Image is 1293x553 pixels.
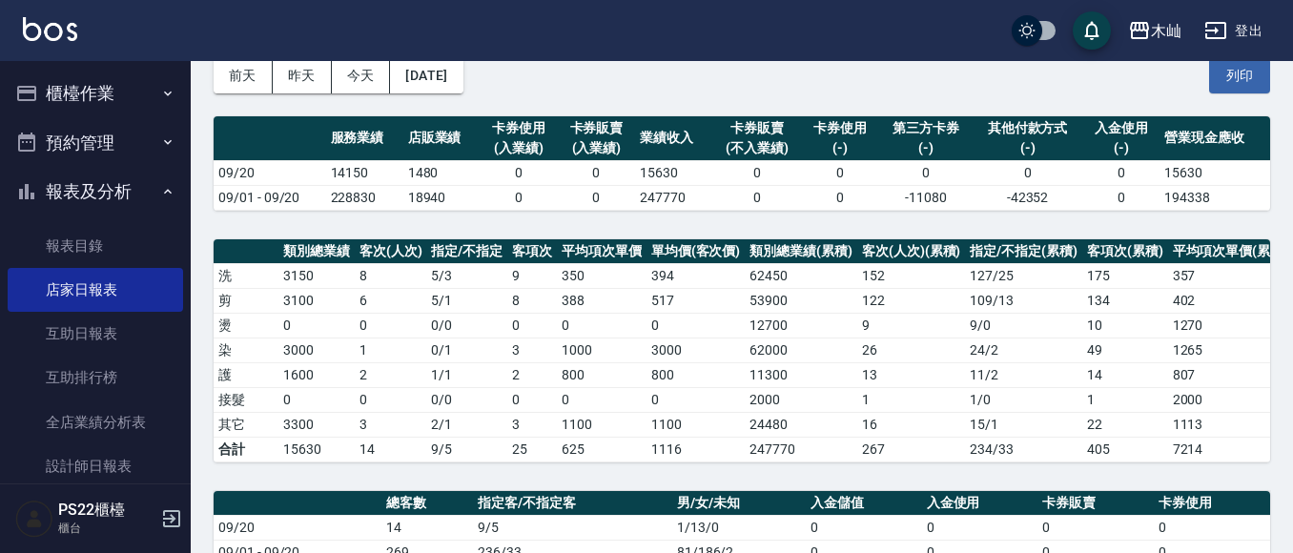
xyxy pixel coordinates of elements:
[878,185,972,210] td: -11080
[507,239,557,264] th: 客項次
[745,412,857,437] td: 24480
[278,362,355,387] td: 1600
[557,338,646,362] td: 1000
[8,167,183,216] button: 報表及分析
[403,160,481,185] td: 1480
[278,338,355,362] td: 3000
[857,412,966,437] td: 16
[717,118,796,138] div: 卡券販賣
[8,444,183,488] a: 設計師日報表
[8,268,183,312] a: 店家日報表
[507,412,557,437] td: 3
[922,515,1038,540] td: 0
[214,288,278,313] td: 剪
[857,313,966,338] td: 9
[557,313,646,338] td: 0
[507,288,557,313] td: 8
[403,185,481,210] td: 18940
[214,437,278,461] td: 合計
[507,437,557,461] td: 25
[355,412,427,437] td: 3
[214,58,273,93] button: 前天
[507,338,557,362] td: 3
[214,313,278,338] td: 燙
[806,515,922,540] td: 0
[1073,11,1111,50] button: save
[390,58,462,93] button: [DATE]
[355,288,427,313] td: 6
[857,387,966,412] td: 1
[806,138,873,158] div: (-)
[1082,437,1168,461] td: 405
[1082,412,1168,437] td: 22
[883,118,967,138] div: 第三方卡券
[1087,118,1155,138] div: 入金使用
[558,160,635,185] td: 0
[473,515,671,540] td: 9/5
[745,338,857,362] td: 62000
[1151,19,1181,43] div: 木屾
[473,491,671,516] th: 指定客/不指定客
[278,263,355,288] td: 3150
[646,362,746,387] td: 800
[557,437,646,461] td: 625
[507,387,557,412] td: 0
[426,338,507,362] td: 0 / 1
[977,118,1077,138] div: 其他付款方式
[1082,387,1168,412] td: 1
[973,160,1082,185] td: 0
[646,263,746,288] td: 394
[635,185,712,210] td: 247770
[1160,160,1270,185] td: 15630
[878,160,972,185] td: 0
[214,412,278,437] td: 其它
[214,263,278,288] td: 洗
[745,313,857,338] td: 12700
[481,185,558,210] td: 0
[857,437,966,461] td: 267
[278,288,355,313] td: 3100
[58,501,155,520] h5: PS22櫃檯
[278,412,355,437] td: 3300
[646,437,746,461] td: 1116
[712,160,801,185] td: 0
[965,239,1082,264] th: 指定/不指定(累積)
[563,138,630,158] div: (入業績)
[1037,491,1154,516] th: 卡券販賣
[1197,13,1270,49] button: 登出
[965,387,1082,412] td: 1 / 0
[214,387,278,412] td: 接髮
[1082,288,1168,313] td: 134
[273,58,332,93] button: 昨天
[883,138,967,158] div: (-)
[426,437,507,461] td: 9/5
[485,138,553,158] div: (入業績)
[8,224,183,268] a: 報表目錄
[214,362,278,387] td: 護
[977,138,1077,158] div: (-)
[8,312,183,356] a: 互助日報表
[214,185,326,210] td: 09/01 - 09/20
[857,239,966,264] th: 客次(人次)(累積)
[1082,160,1160,185] td: 0
[426,313,507,338] td: 0 / 0
[403,116,481,161] th: 店販業績
[1082,313,1168,338] td: 10
[426,362,507,387] td: 1 / 1
[355,239,427,264] th: 客次(人次)
[1082,239,1168,264] th: 客項次(累積)
[214,338,278,362] td: 染
[326,160,403,185] td: 14150
[355,263,427,288] td: 8
[745,239,857,264] th: 類別總業績(累積)
[557,288,646,313] td: 388
[481,160,558,185] td: 0
[1082,338,1168,362] td: 49
[1154,515,1270,540] td: 0
[558,185,635,210] td: 0
[332,58,391,93] button: 今天
[557,412,646,437] td: 1100
[381,515,473,540] td: 14
[278,239,355,264] th: 類別總業績
[635,116,712,161] th: 業績收入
